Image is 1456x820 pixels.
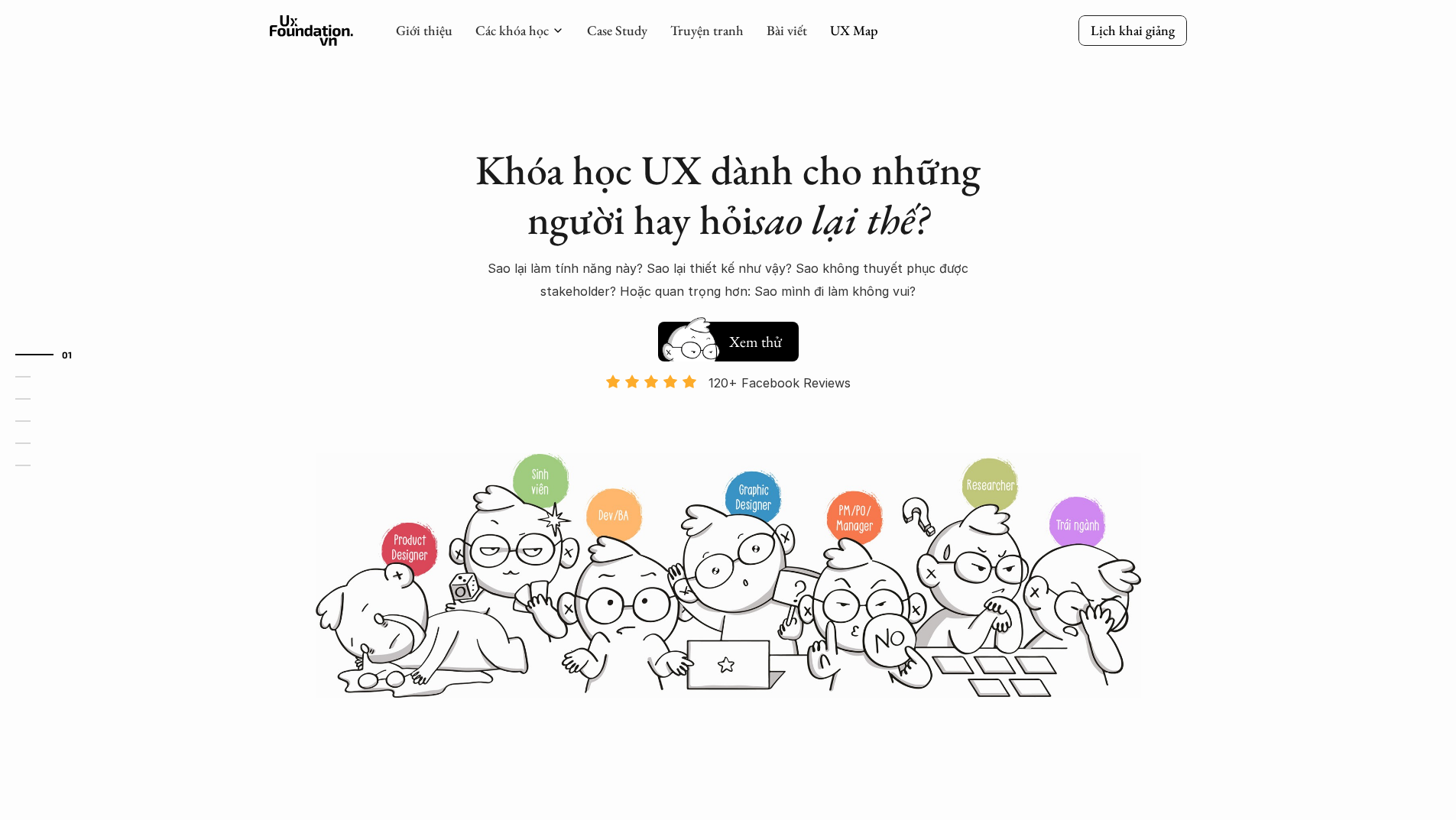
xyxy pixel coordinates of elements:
[830,21,878,39] a: UX Map
[461,145,996,245] h1: Khóa học UX dành cho những người hay hỏi
[396,21,452,39] a: Giới thiệu
[1091,21,1175,39] p: Lịch khai giảng
[727,331,783,352] h5: Xem thử
[592,374,864,451] a: 120+ Facebook Reviews
[1078,15,1187,45] a: Lịch khai giảng
[658,314,799,361] a: Xem thử
[62,349,73,360] strong: 01
[15,345,88,364] a: 01
[461,257,996,303] p: Sao lại làm tính năng này? Sao lại thiết kế như vậy? Sao không thuyết phục được stakeholder? Hoặc...
[587,21,647,39] a: Case Study
[767,21,807,39] a: Bài viết
[709,371,851,394] p: 120+ Facebook Reviews
[670,21,744,39] a: Truyện tranh
[475,21,549,39] a: Các khóa học
[753,193,929,246] em: sao lại thế?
